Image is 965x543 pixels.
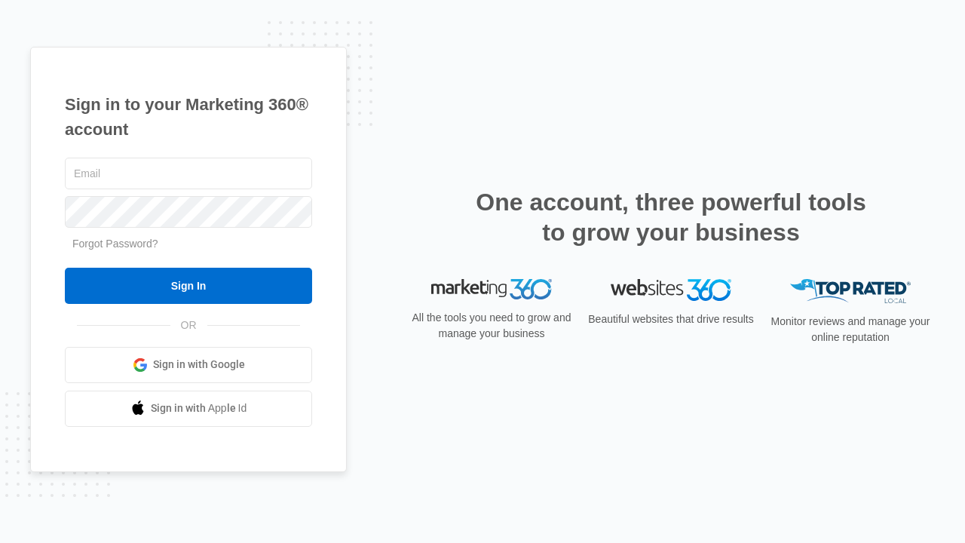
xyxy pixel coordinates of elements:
[790,279,911,304] img: Top Rated Local
[65,268,312,304] input: Sign In
[151,400,247,416] span: Sign in with Apple Id
[471,187,871,247] h2: One account, three powerful tools to grow your business
[153,357,245,373] span: Sign in with Google
[611,279,731,301] img: Websites 360
[72,238,158,250] a: Forgot Password?
[766,314,935,345] p: Monitor reviews and manage your online reputation
[407,310,576,342] p: All the tools you need to grow and manage your business
[65,92,312,142] h1: Sign in to your Marketing 360® account
[65,347,312,383] a: Sign in with Google
[65,158,312,189] input: Email
[65,391,312,427] a: Sign in with Apple Id
[587,311,755,327] p: Beautiful websites that drive results
[431,279,552,300] img: Marketing 360
[170,318,207,333] span: OR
